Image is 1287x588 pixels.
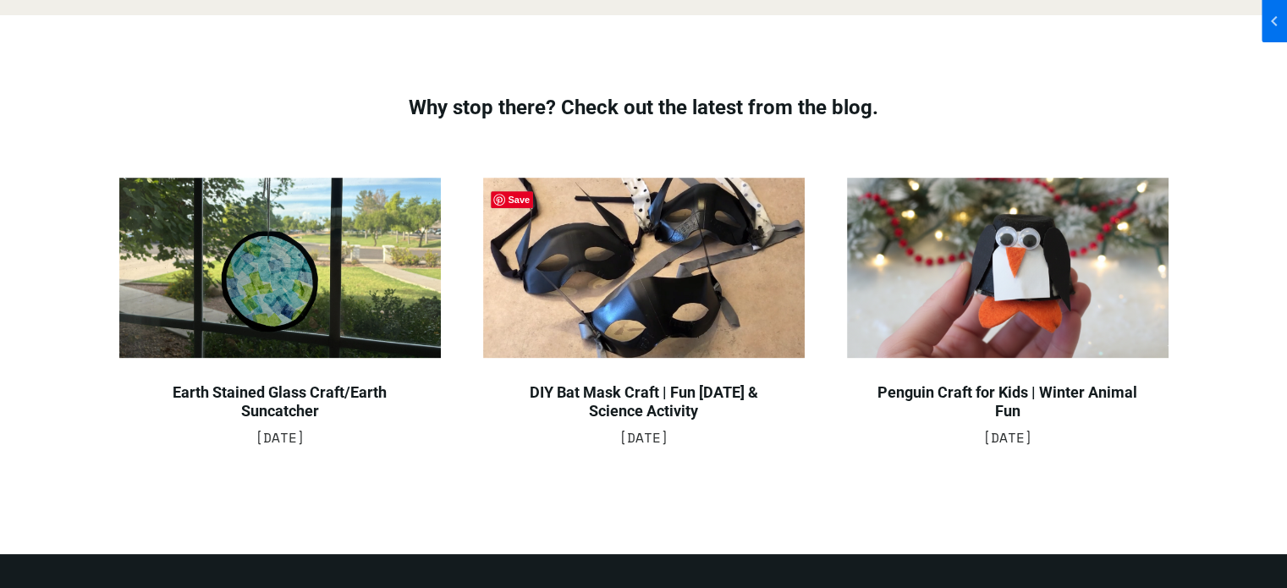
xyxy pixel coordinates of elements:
a: Earth Stained Glass Craft/Earth Suncatcher [DATE] [119,178,441,475]
a: Penguin Craft for Kids | Winter Animal Fun [DATE] [847,178,1169,475]
a: DIY Bat Mask Craft | Fun [DATE] & Science Activity [DATE] [483,178,805,475]
h4: Earth Stained Glass Craft/Earth Suncatcher [145,383,415,420]
span: chevron_left [3,11,23,31]
h4: DIY Bat Mask Craft | Fun [DATE] & Science Activity [509,383,779,420]
h4: Penguin Craft for Kids | Winter Animal Fun [872,383,1143,420]
p: [DATE] [509,427,779,449]
p: [DATE] [145,427,415,449]
p: [DATE] [872,427,1143,449]
span: Save [491,191,533,208]
h3: Why stop there? Check out the latest from the blog. [111,96,1177,120]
